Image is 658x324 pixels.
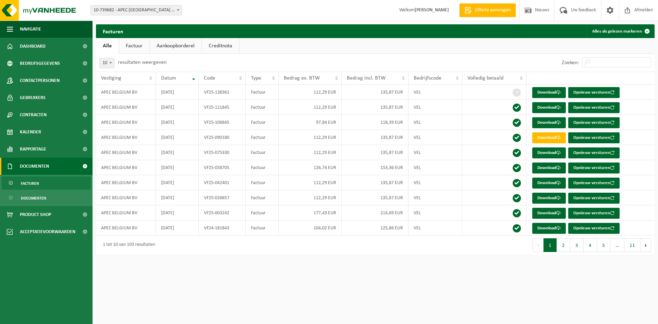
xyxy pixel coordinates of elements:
[20,141,46,158] span: Rapportage
[279,130,342,145] td: 112,29 EUR
[568,178,620,189] button: Opnieuw versturen
[532,132,566,143] a: Download
[342,85,409,100] td: 135,87 EUR
[409,175,462,190] td: VEL
[246,160,279,175] td: Factuur
[459,3,516,17] a: Offerte aanvragen
[199,130,246,145] td: VF25-090180
[156,205,198,220] td: [DATE]
[251,75,261,81] span: Type
[20,106,47,123] span: Contracten
[20,89,46,106] span: Gebruikers
[156,145,198,160] td: [DATE]
[532,87,566,98] a: Download
[118,60,167,65] label: resultaten weergeven
[532,208,566,219] a: Download
[204,75,215,81] span: Code
[532,102,566,113] a: Download
[568,102,620,113] button: Opnieuw versturen
[342,175,409,190] td: 135,87 EUR
[96,24,130,38] h2: Facturen
[279,160,342,175] td: 126,74 EUR
[568,117,620,128] button: Opnieuw versturen
[156,175,198,190] td: [DATE]
[342,115,409,130] td: 118,39 EUR
[584,238,597,252] button: 4
[161,75,176,81] span: Datum
[409,100,462,115] td: VEL
[610,238,624,252] span: …
[568,132,620,143] button: Opnieuw versturen
[532,117,566,128] a: Download
[96,205,156,220] td: APEC BELGIUM BV
[342,160,409,175] td: 153,36 EUR
[409,115,462,130] td: VEL
[409,145,462,160] td: VEL
[20,123,41,141] span: Kalender
[544,238,557,252] button: 1
[199,145,246,160] td: VF25-075330
[624,238,641,252] button: 11
[279,175,342,190] td: 112,29 EUR
[246,145,279,160] td: Factuur
[2,177,91,190] a: Facturen
[199,115,246,130] td: VF25-106845
[21,192,46,205] span: Documenten
[99,58,114,68] span: 10
[119,38,149,54] a: Factuur
[347,75,386,81] span: Bedrag incl. BTW
[532,163,566,173] a: Download
[20,21,41,38] span: Navigatie
[342,190,409,205] td: 135,87 EUR
[568,87,620,98] button: Opnieuw versturen
[279,115,342,130] td: 97,84 EUR
[96,190,156,205] td: APEC BELGIUM BV
[96,85,156,100] td: APEC BELGIUM BV
[533,238,544,252] button: Previous
[91,5,182,15] span: 10-739682 - APEC BELGIUM BV - DEINZE
[199,175,246,190] td: VF25-042401
[532,193,566,204] a: Download
[199,85,246,100] td: VF25-138361
[150,38,202,54] a: Aankoopborderel
[246,205,279,220] td: Factuur
[156,115,198,130] td: [DATE]
[96,115,156,130] td: APEC BELGIUM BV
[532,178,566,189] a: Download
[246,175,279,190] td: Factuur
[199,190,246,205] td: VF25-026857
[409,130,462,145] td: VEL
[279,145,342,160] td: 112,29 EUR
[199,220,246,236] td: VF24-181843
[587,24,654,38] button: Alles als gelezen markeren
[246,220,279,236] td: Factuur
[96,100,156,115] td: APEC BELGIUM BV
[570,238,584,252] button: 3
[279,100,342,115] td: 112,29 EUR
[641,238,651,252] button: Next
[96,160,156,175] td: APEC BELGIUM BV
[342,100,409,115] td: 135,87 EUR
[409,220,462,236] td: VEL
[246,190,279,205] td: Factuur
[409,85,462,100] td: VEL
[202,38,239,54] a: Creditnota
[96,145,156,160] td: APEC BELGIUM BV
[99,239,155,251] div: 1 tot 10 van 103 resultaten
[199,100,246,115] td: VF25-121845
[156,130,198,145] td: [DATE]
[246,100,279,115] td: Factuur
[246,115,279,130] td: Factuur
[20,223,75,240] span: Acceptatievoorwaarden
[246,85,279,100] td: Factuur
[101,75,121,81] span: Vestiging
[342,130,409,145] td: 135,87 EUR
[409,205,462,220] td: VEL
[279,85,342,100] td: 112,29 EUR
[199,160,246,175] td: VF25-058705
[532,223,566,234] a: Download
[21,177,39,190] span: Facturen
[96,220,156,236] td: APEC BELGIUM BV
[415,8,449,13] strong: [PERSON_NAME]
[284,75,320,81] span: Bedrag ex. BTW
